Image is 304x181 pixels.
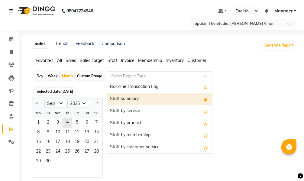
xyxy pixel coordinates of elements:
[60,72,74,80] div: Month
[203,83,208,91] span: Add this report to Favorites List
[53,118,63,128] div: Wednesday, September 3, 2025
[92,147,101,157] div: Sunday, September 28, 2025
[92,128,101,137] span: 14
[34,128,43,137] span: 8
[92,108,101,118] div: Su
[43,118,53,128] span: 2
[187,58,206,63] span: Customer
[107,129,212,141] div: Staff by membership
[63,137,72,147] div: Thursday, September 18, 2025
[72,137,82,147] div: Friday, September 19, 2025
[63,128,72,137] span: 11
[92,118,101,128] span: 7
[61,89,73,94] span: [DATE]
[82,147,92,157] div: Saturday, September 27, 2025
[34,137,43,147] span: 15
[203,95,208,103] span: Added to Favorites
[107,93,212,105] div: Staff summary
[107,141,212,154] div: Staff by customer service
[72,118,82,128] span: 5
[107,81,212,154] ng-dropdown-panel: Options list
[263,41,295,50] button: Generate Report
[92,147,101,157] span: 28
[63,118,72,128] div: Thursday, September 4, 2025
[72,137,82,147] span: 19
[35,72,45,80] div: Day
[36,58,53,63] span: Favorites
[34,157,43,166] span: 29
[166,58,184,63] span: Inventory
[63,147,72,157] div: Thursday, September 25, 2025
[34,137,43,147] div: Monday, September 15, 2025
[76,72,104,80] div: Custom Range
[92,137,101,147] div: Sunday, September 21, 2025
[34,147,43,157] div: Monday, September 22, 2025
[80,58,104,63] span: Sales Target
[92,137,101,147] span: 21
[108,58,117,63] span: Staff
[43,157,53,166] div: Tuesday, September 30, 2025
[43,108,53,118] div: Tu
[34,147,43,157] span: 22
[34,128,43,137] div: Monday, September 8, 2025
[95,99,100,108] button: Next month
[53,137,63,147] span: 17
[53,108,63,118] div: We
[67,99,90,108] select: Select year
[138,58,162,63] span: Membership
[92,118,101,128] div: Sunday, September 7, 2025
[82,137,92,147] span: 20
[43,147,53,157] span: 23
[43,137,53,147] span: 16
[203,132,208,139] span: Add this report to Favorites List
[53,147,63,157] div: Wednesday, September 24, 2025
[72,128,82,137] span: 12
[107,81,212,93] div: Backline Transaction Log
[43,157,53,166] span: 30
[66,2,93,19] b: 08047224946
[92,128,101,137] div: Sunday, September 14, 2025
[53,147,63,157] span: 24
[43,128,53,137] span: 9
[43,147,53,157] div: Tuesday, September 23, 2025
[72,128,82,137] div: Friday, September 12, 2025
[76,41,94,46] a: Feedback
[274,8,293,14] span: Manager
[43,128,53,137] div: Tuesday, September 9, 2025
[57,58,62,63] span: All
[15,2,57,19] img: logo
[63,118,72,128] span: 4
[35,88,75,95] span: Selected date:
[43,137,53,147] div: Tuesday, September 16, 2025
[63,147,72,157] span: 25
[82,108,92,118] div: Sa
[35,99,40,108] button: Previous month
[63,108,72,118] div: Th
[72,118,82,128] div: Friday, September 5, 2025
[72,108,82,118] div: Fr
[32,38,48,49] a: Sales
[44,99,67,108] select: Select month
[102,41,125,46] a: Comparison
[82,128,92,137] div: Saturday, September 13, 2025
[66,58,76,63] span: Sales
[53,137,63,147] div: Wednesday, September 17, 2025
[72,147,82,157] div: Friday, September 26, 2025
[34,108,43,118] div: Mo
[53,118,63,128] span: 3
[55,41,68,46] a: Trends
[34,118,43,128] span: 1
[34,157,43,166] div: Monday, September 29, 2025
[82,137,92,147] div: Saturday, September 20, 2025
[107,117,212,129] div: Staff by product
[63,128,72,137] div: Thursday, September 11, 2025
[121,58,134,63] span: Invoice
[46,72,59,80] div: Week
[53,128,63,137] div: Wednesday, September 10, 2025
[82,147,92,157] span: 27
[72,147,82,157] span: 26
[203,120,208,127] span: Add this report to Favorites List
[107,105,212,117] div: Staff by service
[43,118,53,128] div: Tuesday, September 2, 2025
[203,144,208,151] span: Add this report to Favorites List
